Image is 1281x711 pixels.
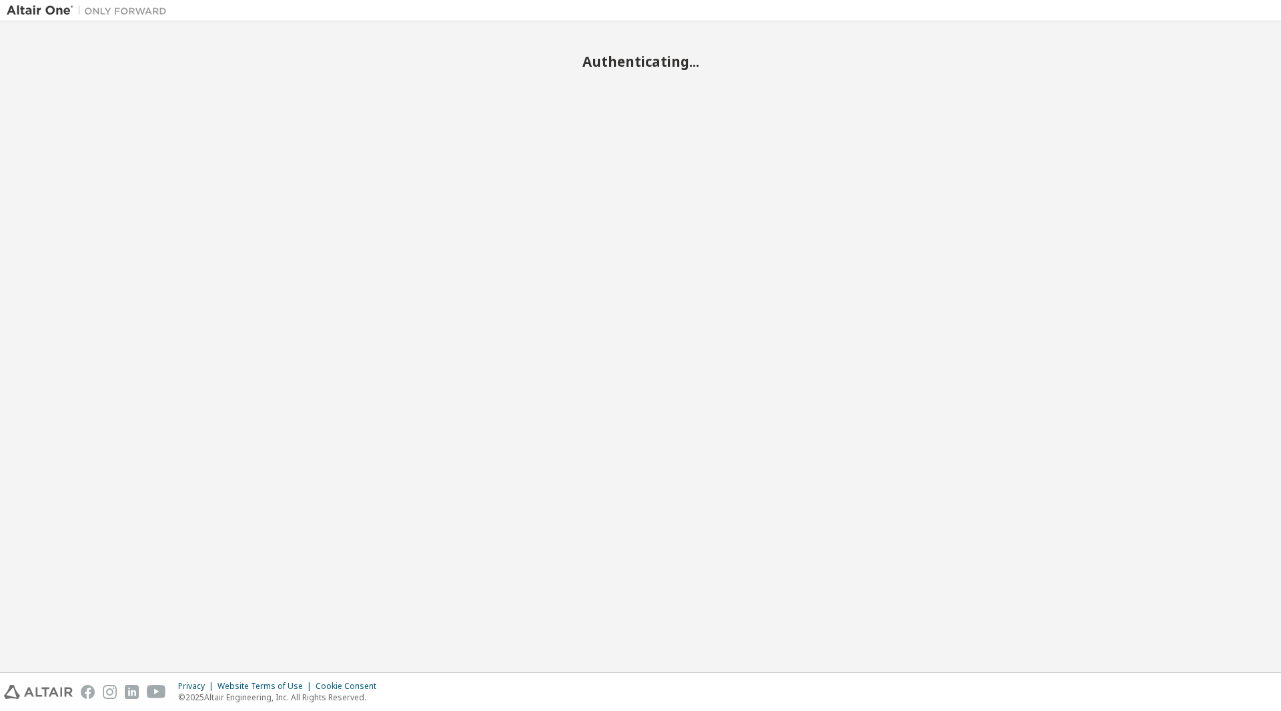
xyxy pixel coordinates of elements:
img: youtube.svg [147,685,166,699]
img: altair_logo.svg [4,685,73,699]
img: instagram.svg [103,685,117,699]
img: Altair One [7,4,173,17]
div: Cookie Consent [316,681,384,692]
p: © 2025 Altair Engineering, Inc. All Rights Reserved. [178,692,384,703]
h2: Authenticating... [7,53,1274,70]
img: facebook.svg [81,685,95,699]
div: Website Terms of Use [218,681,316,692]
div: Privacy [178,681,218,692]
img: linkedin.svg [125,685,139,699]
